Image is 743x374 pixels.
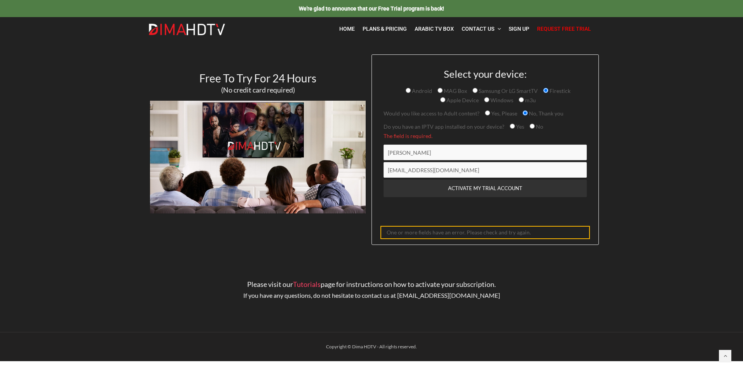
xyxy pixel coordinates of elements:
input: Firestick [543,88,548,93]
span: Apple Device [445,97,479,103]
input: m3u [519,97,524,102]
input: Yes [510,124,515,129]
a: We're glad to announce that our Free Trial program is back! [299,5,444,12]
span: Plans & Pricing [363,26,407,32]
input: Apple Device [440,97,445,102]
form: Contact form [378,68,593,239]
input: Windows [484,97,489,102]
span: Please visit our page for instructions on how to activate your subscription. [247,280,496,288]
span: Contact Us [462,26,494,32]
a: Contact Us [458,21,505,37]
input: MAG Box [438,88,443,93]
span: Free To Try For 24 Hours [199,72,316,85]
a: Home [335,21,359,37]
input: ACTIVATE MY TRIAL ACCOUNT [384,180,587,197]
input: Yes, Please [485,110,490,115]
div: Copyright © Dima HDTV - All rights reserved. [144,342,599,351]
span: Arabic TV Box [415,26,454,32]
input: Name [384,145,587,160]
a: Arabic TV Box [411,21,458,37]
span: Samsung Or LG SmartTV [478,87,538,94]
a: Back to top [719,350,731,362]
span: No, Thank you [528,110,563,117]
span: Windows [489,97,513,103]
span: No [535,123,543,130]
a: Request Free Trial [533,21,595,37]
p: Would you like access to Adult content? [384,109,587,118]
a: Sign Up [505,21,533,37]
span: (No credit card required) [221,86,295,94]
span: Request Free Trial [537,26,591,32]
input: Android [406,88,411,93]
input: Email [384,162,587,178]
span: Home [339,26,355,32]
img: Dima HDTV [148,23,226,36]
div: One or more fields have an error. Please check and try again. [380,226,590,239]
span: Select your device: [444,68,527,80]
span: m3u [524,97,536,103]
a: Plans & Pricing [359,21,411,37]
span: MAG Box [443,87,467,94]
input: No, Thank you [523,110,528,115]
span: Yes [515,123,524,130]
span: Android [411,87,432,94]
a: Tutorials [293,280,321,288]
p: Do you have an IPTV app installed on your device? [384,122,587,141]
input: No [530,124,535,129]
span: Yes, Please [490,110,517,117]
span: If you have any questions, do not hesitate to contact us at [EMAIL_ADDRESS][DOMAIN_NAME] [243,292,500,299]
span: Sign Up [509,26,529,32]
span: Firestick [548,87,570,94]
span: The field is required. [384,131,587,141]
input: Samsung Or LG SmartTV [473,88,478,93]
